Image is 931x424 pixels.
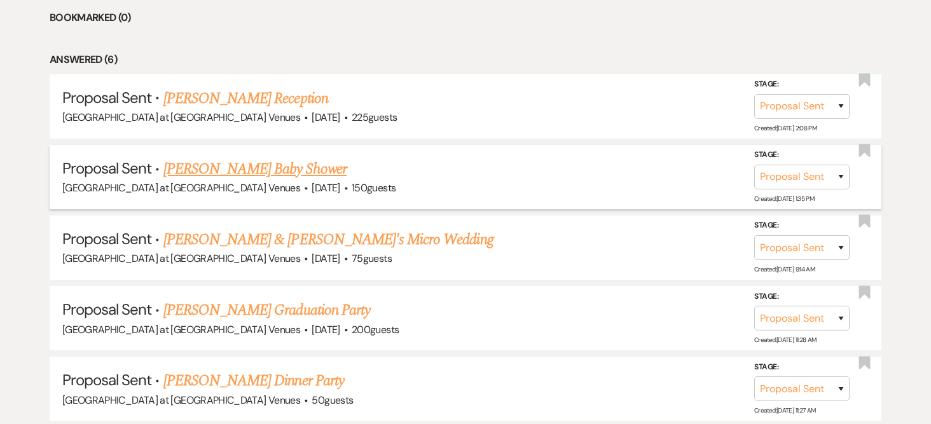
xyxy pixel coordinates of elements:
[62,299,152,319] span: Proposal Sent
[352,111,397,124] span: 225 guests
[754,195,814,203] span: Created: [DATE] 1:35 PM
[62,88,152,107] span: Proposal Sent
[352,181,396,195] span: 150 guests
[754,219,850,233] label: Stage:
[754,124,817,132] span: Created: [DATE] 2:08 PM
[754,78,850,92] label: Stage:
[62,229,152,249] span: Proposal Sent
[163,158,347,181] a: [PERSON_NAME] Baby Shower
[62,323,300,336] span: [GEOGRAPHIC_DATA] at [GEOGRAPHIC_DATA] Venues
[754,406,815,414] span: Created: [DATE] 11:27 AM
[312,323,340,336] span: [DATE]
[754,148,850,162] label: Stage:
[163,299,370,322] a: [PERSON_NAME] Graduation Party
[163,369,344,392] a: [PERSON_NAME] Dinner Party
[62,158,152,178] span: Proposal Sent
[50,10,881,26] li: Bookmarked (0)
[163,87,328,110] a: [PERSON_NAME] Reception
[754,336,816,344] span: Created: [DATE] 11:28 AM
[352,252,392,265] span: 75 guests
[62,393,300,407] span: [GEOGRAPHIC_DATA] at [GEOGRAPHIC_DATA] Venues
[754,290,850,304] label: Stage:
[312,252,340,265] span: [DATE]
[62,370,152,390] span: Proposal Sent
[312,393,353,407] span: 50 guests
[62,181,300,195] span: [GEOGRAPHIC_DATA] at [GEOGRAPHIC_DATA] Venues
[163,228,493,251] a: [PERSON_NAME] & [PERSON_NAME]'s Micro Wedding
[62,111,300,124] span: [GEOGRAPHIC_DATA] at [GEOGRAPHIC_DATA] Venues
[312,181,340,195] span: [DATE]
[754,265,815,273] span: Created: [DATE] 9:14 AM
[312,111,340,124] span: [DATE]
[50,51,881,68] li: Answered (6)
[754,360,850,374] label: Stage:
[352,323,399,336] span: 200 guests
[62,252,300,265] span: [GEOGRAPHIC_DATA] at [GEOGRAPHIC_DATA] Venues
